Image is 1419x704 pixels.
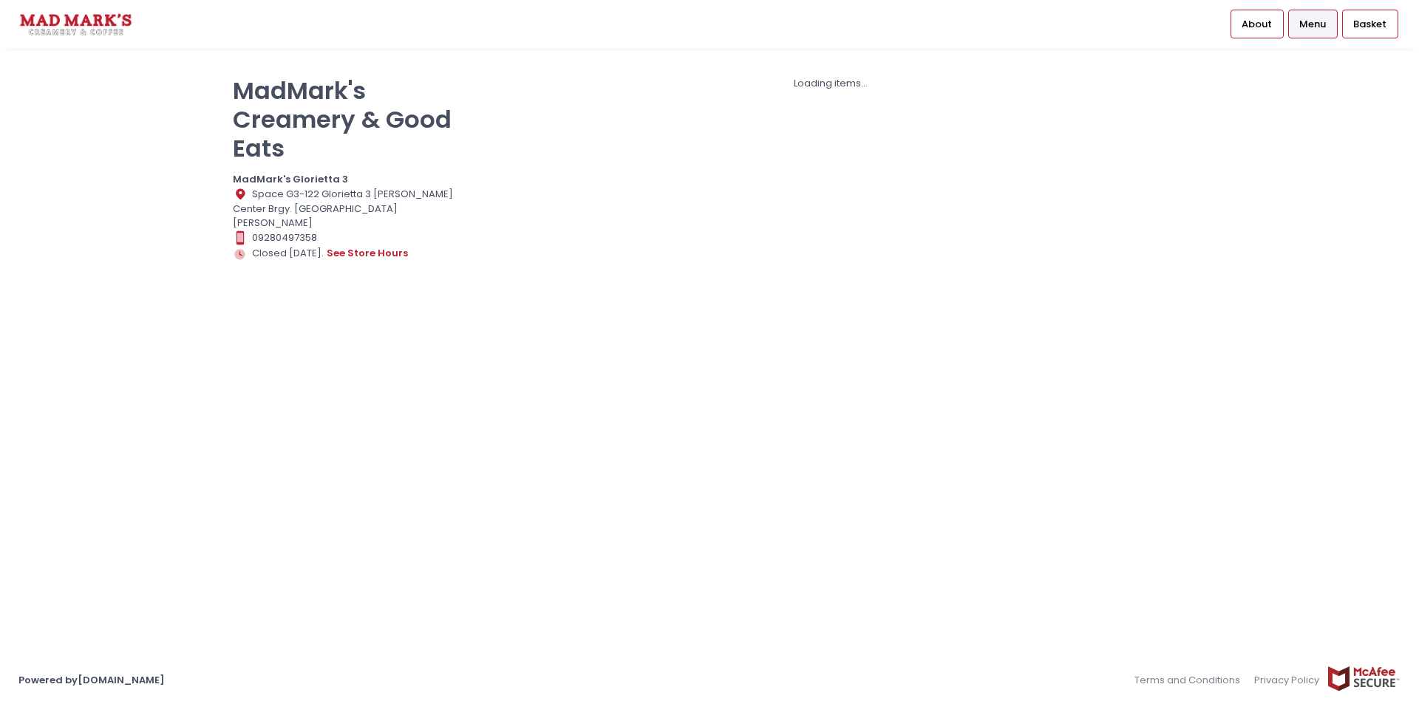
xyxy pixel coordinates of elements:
[233,187,457,230] div: Space G3-122 Glorietta 3 [PERSON_NAME] Center Brgy. [GEOGRAPHIC_DATA][PERSON_NAME]
[326,245,409,262] button: see store hours
[233,230,457,245] div: 09280497358
[1231,10,1284,38] a: About
[1248,666,1327,694] a: Privacy Policy
[233,76,457,163] p: MadMark's Creamery & Good Eats
[18,673,165,687] a: Powered by[DOMAIN_NAME]
[1327,666,1401,691] img: mcafee-secure
[233,172,348,186] b: MadMark's Glorietta 3
[18,11,133,37] img: logo
[476,76,1186,91] div: Loading items...
[1288,10,1338,38] a: Menu
[1242,17,1272,32] span: About
[1299,17,1326,32] span: Menu
[1134,666,1248,694] a: Terms and Conditions
[1353,17,1386,32] span: Basket
[233,245,457,262] div: Closed [DATE].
